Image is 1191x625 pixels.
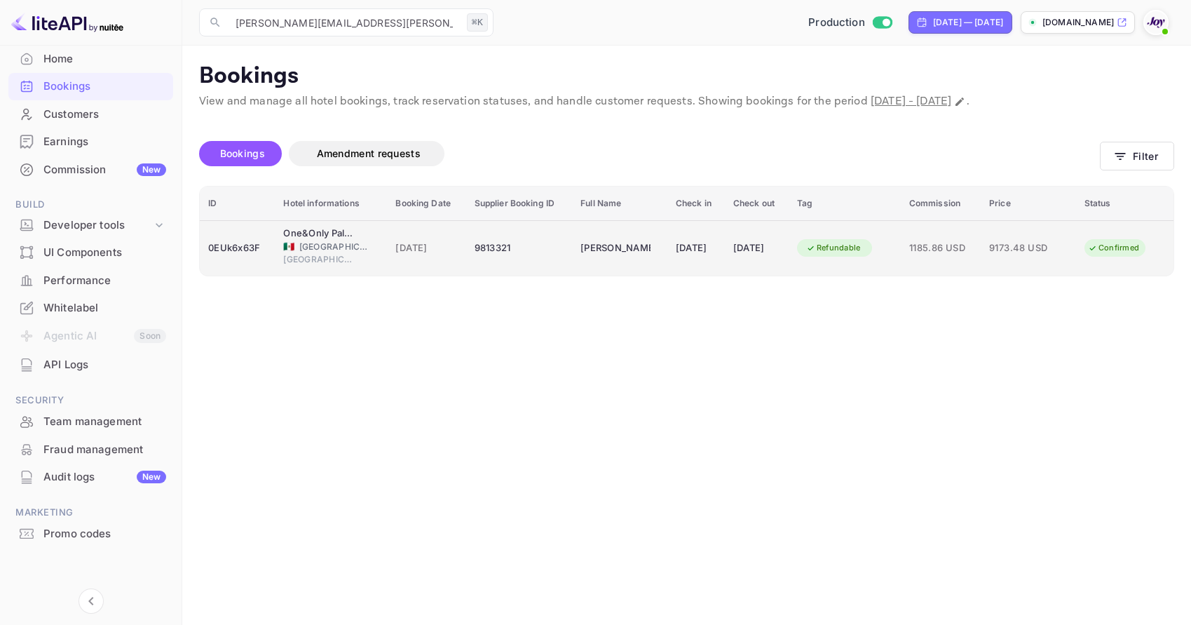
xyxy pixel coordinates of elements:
span: Bookings [220,147,265,159]
button: Change date range [953,95,967,109]
div: CommissionNew [8,156,173,184]
div: ⌘K [467,13,488,32]
span: [DATE] [395,241,457,256]
a: Team management [8,408,173,434]
th: Hotel informations [275,187,387,221]
div: API Logs [8,351,173,379]
span: 1185.86 USD [909,241,972,256]
div: Promo codes [43,526,166,542]
div: Home [8,46,173,73]
span: Security [8,393,173,408]
div: Developer tools [43,217,152,234]
a: Earnings [8,128,173,154]
p: Bookings [199,62,1174,90]
div: [DATE] [676,237,716,260]
th: Check out [725,187,789,221]
div: [DATE] — [DATE] [933,16,1003,29]
a: Performance [8,267,173,293]
a: Fraud management [8,436,173,462]
div: Customers [43,107,166,123]
th: ID [200,187,275,221]
span: [GEOGRAPHIC_DATA] [299,241,369,253]
span: [GEOGRAPHIC_DATA][PERSON_NAME] [283,253,353,266]
th: Booking Date [387,187,465,221]
a: UI Components [8,239,173,265]
div: New [137,471,166,483]
div: Promo codes [8,520,173,548]
span: Build [8,197,173,213]
div: Confirmed [1079,239,1148,257]
a: API Logs [8,351,173,377]
div: Fraud management [43,442,166,458]
div: Earnings [8,128,173,156]
div: 9813321 [475,237,564,260]
div: API Logs [43,357,166,373]
div: UI Components [8,239,173,267]
button: Collapse navigation [79,589,104,614]
div: Bookings [43,79,166,95]
span: Production [808,15,865,31]
th: Supplier Booking ID [466,187,572,221]
th: Check in [667,187,725,221]
table: booking table [200,187,1173,276]
div: Fraud management [8,436,173,464]
a: Home [8,46,173,72]
th: Commission [901,187,981,221]
div: Customers [8,101,173,128]
div: Audit logsNew [8,464,173,491]
a: Customers [8,101,173,127]
p: [DOMAIN_NAME] [1042,16,1114,29]
button: Filter [1100,142,1174,170]
div: Team management [43,414,166,430]
a: CommissionNew [8,156,173,182]
span: 9173.48 USD [989,241,1059,256]
div: UI Components [43,245,166,261]
div: Home [43,51,166,67]
th: Price [981,187,1076,221]
div: 0EUk6x63F [208,237,266,260]
a: Audit logsNew [8,464,173,490]
div: Commission [43,162,166,178]
span: Mexico [283,242,294,251]
div: Whitelabel [8,295,173,322]
th: Full Name [572,187,667,221]
a: Whitelabel [8,295,173,321]
div: Team management [8,408,173,436]
div: Switch to Sandbox mode [803,15,897,31]
a: Bookings [8,73,173,99]
th: Status [1076,187,1173,221]
div: One&Only Palmilla, Los Cabos [283,227,353,241]
div: Eric Bailey [580,237,651,260]
div: Audit logs [43,469,166,485]
div: New [137,163,166,176]
span: Amendment requests [317,147,421,159]
div: Bookings [8,73,173,100]
div: Performance [8,267,173,295]
input: Search (e.g. bookings, documentation) [227,8,461,36]
div: [DATE] [733,237,780,260]
img: With Joy [1145,11,1167,34]
div: Whitelabel [43,300,166,316]
img: LiteAPI logo [11,11,123,34]
th: Tag [789,187,901,221]
div: Refundable [797,239,870,257]
span: Marketing [8,505,173,520]
p: View and manage all hotel bookings, track reservation statuses, and handle customer requests. Sho... [199,93,1174,110]
div: account-settings tabs [199,141,1100,166]
a: Promo codes [8,520,173,546]
span: [DATE] - [DATE] [871,94,951,109]
div: Earnings [43,134,166,150]
div: Developer tools [8,213,173,238]
div: Performance [43,273,166,289]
